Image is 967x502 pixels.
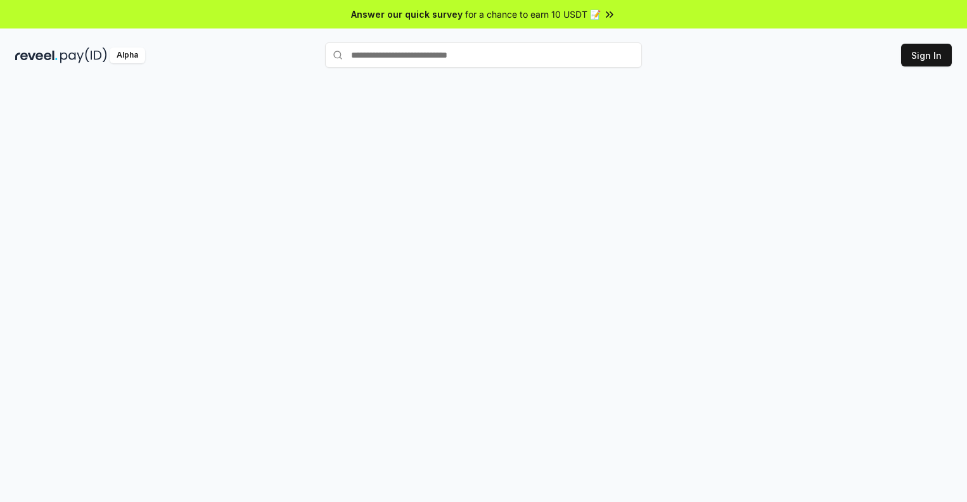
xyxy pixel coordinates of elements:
[351,8,463,21] span: Answer our quick survey
[60,47,107,63] img: pay_id
[110,47,145,63] div: Alpha
[465,8,601,21] span: for a chance to earn 10 USDT 📝
[901,44,952,66] button: Sign In
[15,47,58,63] img: reveel_dark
